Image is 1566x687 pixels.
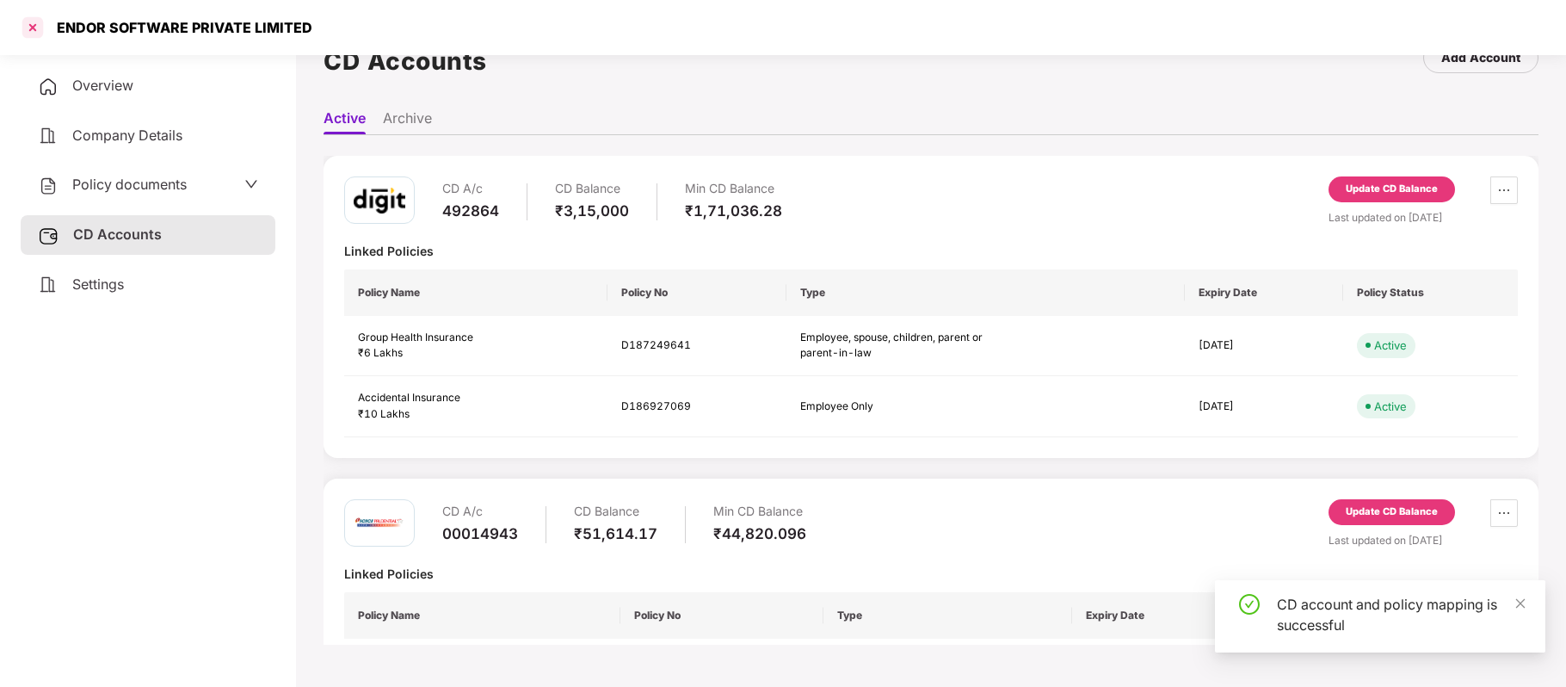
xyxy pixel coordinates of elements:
div: Update CD Balance [1346,504,1438,520]
div: CD A/c [442,499,518,524]
td: [DATE] [1185,316,1343,377]
div: Active [1374,398,1407,415]
div: Active [1374,337,1407,354]
div: Linked Policies [344,243,1518,259]
th: Type [823,592,1072,639]
h1: CD Accounts [324,42,487,80]
span: ellipsis [1491,506,1517,520]
div: Update CD Balance [1346,182,1438,197]
div: Last updated on [DATE] [1329,532,1518,548]
span: Overview [72,77,133,94]
div: Linked Policies [344,566,1518,582]
span: CD Accounts [73,226,162,243]
span: ellipsis [1491,183,1517,197]
th: Policy Name [344,592,620,639]
span: ₹6 Lakhs [358,346,403,359]
div: Add Account [1441,48,1520,67]
span: ₹10 Lakhs [358,407,410,420]
li: Archive [383,109,432,134]
div: Employee Only [800,399,990,415]
div: ₹3,15,000 [555,201,629,220]
td: [DATE] [1185,376,1343,437]
th: Policy Status [1343,269,1518,316]
div: ENDOR SOFTWARE PRIVATE LIMITED [46,19,312,36]
div: ₹1,71,036.28 [685,201,782,220]
span: Company Details [72,127,182,144]
span: Policy documents [72,176,187,193]
span: check-circle [1239,594,1260,615]
th: Type [786,269,1186,316]
div: Group Health Insurance [358,330,594,346]
th: Policy No [607,269,786,316]
span: close [1514,597,1526,610]
div: 492864 [442,201,499,220]
td: D186927069 [607,376,786,437]
td: D187249641 [607,316,786,377]
th: Expiry Date [1072,592,1285,639]
img: iciciprud.png [354,497,405,548]
th: Policy No [620,592,824,639]
th: Expiry Date [1185,269,1343,316]
div: Last updated on [DATE] [1329,209,1518,226]
div: CD A/c [442,176,499,201]
li: Active [324,109,366,134]
div: Employee, spouse, children, parent or parent-in-law [800,330,990,362]
div: CD Balance [555,176,629,201]
img: svg+xml;base64,PHN2ZyB4bWxucz0iaHR0cDovL3d3dy53My5vcmcvMjAwMC9zdmciIHdpZHRoPSIyNCIgaGVpZ2h0PSIyNC... [38,126,59,146]
div: CD Balance [574,499,657,524]
button: ellipsis [1490,499,1518,527]
span: down [244,177,258,191]
img: svg+xml;base64,PHN2ZyB4bWxucz0iaHR0cDovL3d3dy53My5vcmcvMjAwMC9zdmciIHdpZHRoPSIyNCIgaGVpZ2h0PSIyNC... [38,176,59,196]
div: 00014943 [442,524,518,543]
div: Min CD Balance [685,176,782,201]
div: CD account and policy mapping is successful [1277,594,1525,635]
img: godigit.png [354,188,405,214]
div: ₹44,820.096 [713,524,806,543]
div: Min CD Balance [713,499,806,524]
th: Policy Name [344,269,607,316]
button: ellipsis [1490,176,1518,204]
div: Accidental Insurance [358,390,594,406]
img: svg+xml;base64,PHN2ZyB4bWxucz0iaHR0cDovL3d3dy53My5vcmcvMjAwMC9zdmciIHdpZHRoPSIyNCIgaGVpZ2h0PSIyNC... [38,275,59,295]
img: svg+xml;base64,PHN2ZyB3aWR0aD0iMjUiIGhlaWdodD0iMjQiIHZpZXdCb3g9IjAgMCAyNSAyNCIgZmlsbD0ibm9uZSIgeG... [38,226,59,246]
div: ₹51,614.17 [574,524,657,543]
img: svg+xml;base64,PHN2ZyB4bWxucz0iaHR0cDovL3d3dy53My5vcmcvMjAwMC9zdmciIHdpZHRoPSIyNCIgaGVpZ2h0PSIyNC... [38,77,59,97]
span: Settings [72,275,124,293]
